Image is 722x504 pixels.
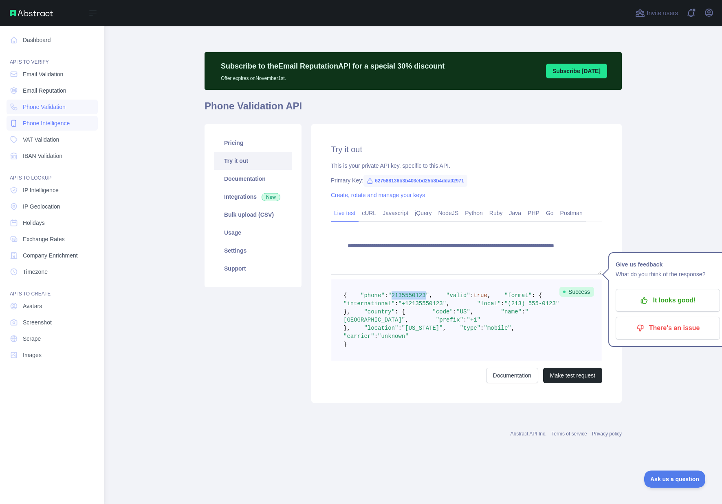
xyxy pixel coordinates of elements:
[592,431,622,437] a: Privacy policy
[23,135,59,144] span: VAT Validation
[214,260,292,278] a: Support
[467,317,480,323] span: "+1"
[405,317,408,323] span: ,
[486,206,506,220] a: Ruby
[634,7,680,20] button: Invite users
[23,268,48,276] span: Timezone
[511,431,547,437] a: Abstract API Inc.
[559,287,594,297] span: Success
[214,242,292,260] a: Settings
[470,292,473,299] span: :
[331,192,425,198] a: Create, rotate and manage your keys
[7,183,98,198] a: IP Intelligence
[7,116,98,131] a: Phone Intelligence
[402,325,443,331] span: "[US_STATE]"
[473,292,487,299] span: true
[463,317,467,323] span: :
[644,471,706,488] iframe: Toggle Customer Support
[363,175,467,187] span: 627588136b3b403ebd25b8b4dda02971
[23,70,63,78] span: Email Validation
[443,325,446,331] span: ,
[486,368,538,383] a: Documentation
[7,348,98,362] a: Images
[214,206,292,224] a: Bulk upload (CSV)
[23,202,60,211] span: IP Geolocation
[511,325,515,331] span: ,
[7,331,98,346] a: Scrape
[395,300,398,307] span: :
[23,87,66,95] span: Email Reputation
[23,335,41,343] span: Scrape
[7,232,98,246] a: Exchange Rates
[546,64,607,78] button: Subscribe [DATE]
[436,317,463,323] span: "prefix"
[343,325,350,331] span: },
[522,309,525,315] span: :
[23,318,52,326] span: Screenshot
[23,351,42,359] span: Images
[480,325,484,331] span: :
[395,309,405,315] span: : {
[524,206,543,220] a: PHP
[7,315,98,330] a: Screenshot
[205,100,622,119] h1: Phone Validation API
[7,199,98,214] a: IP Geolocation
[23,251,78,260] span: Company Enrichment
[429,292,432,299] span: ,
[446,300,449,307] span: ,
[432,309,453,315] span: "code"
[551,431,587,437] a: Terms of service
[364,325,398,331] span: "location"
[343,292,347,299] span: {
[412,206,435,220] a: jQuery
[616,260,720,269] h1: Give us feedback
[470,309,473,315] span: ,
[7,67,98,82] a: Email Validation
[532,292,542,299] span: : {
[359,206,379,220] a: cURL
[453,309,456,315] span: :
[557,206,586,220] a: Postman
[23,235,65,243] span: Exchange Rates
[378,333,409,340] span: "unknown"
[487,292,491,299] span: ,
[214,152,292,170] a: Try it out
[435,206,462,220] a: NodeJS
[343,309,350,315] span: },
[456,309,470,315] span: "US"
[398,300,446,307] span: "+12135550123"
[23,219,45,227] span: Holidays
[7,83,98,98] a: Email Reputation
[7,33,98,47] a: Dashboard
[221,60,445,72] p: Subscribe to the Email Reputation API for a special 30 % discount
[460,325,480,331] span: "type"
[23,186,59,194] span: IP Intelligence
[7,281,98,297] div: API'S TO CREATE
[374,333,378,340] span: :
[7,49,98,65] div: API'S TO VERIFY
[647,9,678,18] span: Invite users
[388,292,429,299] span: "2135550123"
[398,325,401,331] span: :
[331,206,359,220] a: Live test
[7,132,98,147] a: VAT Validation
[501,300,504,307] span: :
[23,152,62,160] span: IBAN Validation
[504,292,532,299] span: "format"
[484,325,511,331] span: "mobile"
[379,206,412,220] a: Javascript
[543,368,602,383] button: Make test request
[543,206,557,220] a: Go
[10,10,53,16] img: Abstract API
[331,162,602,170] div: This is your private API key, specific to this API.
[23,302,42,310] span: Avatars
[262,193,280,201] span: New
[385,292,388,299] span: :
[214,224,292,242] a: Usage
[7,100,98,114] a: Phone Validation
[446,292,470,299] span: "valid"
[214,170,292,188] a: Documentation
[214,134,292,152] a: Pricing
[331,144,602,155] h2: Try it out
[214,188,292,206] a: Integrations New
